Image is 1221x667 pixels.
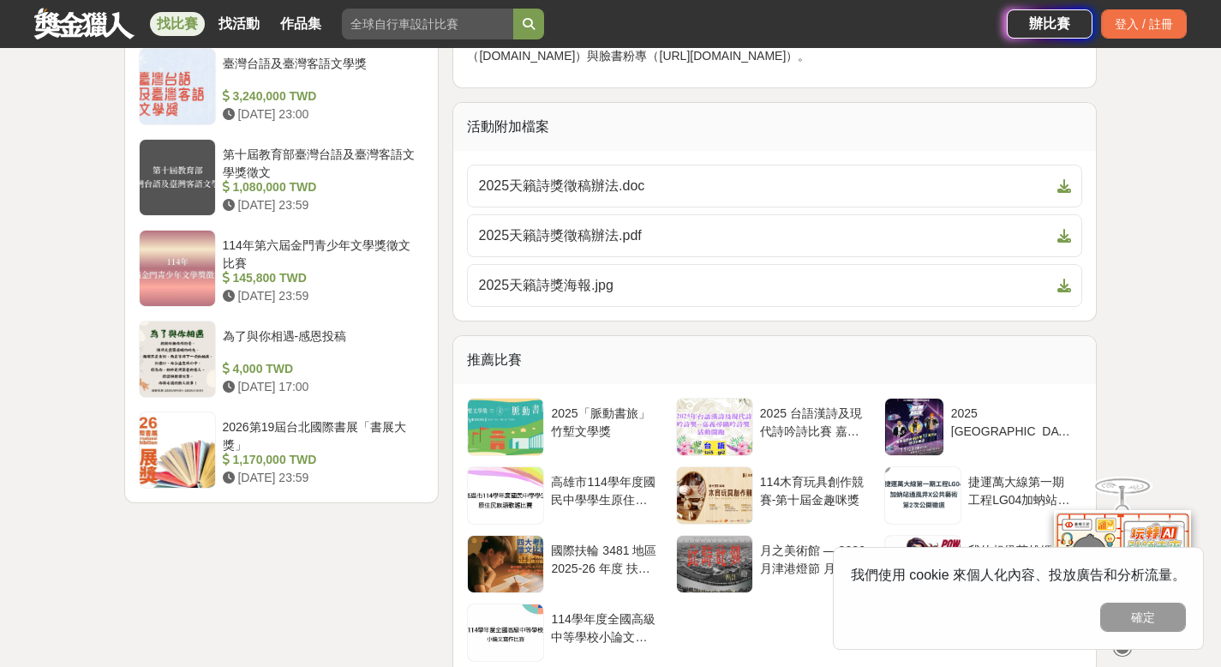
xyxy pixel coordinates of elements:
[453,103,1096,151] div: 活動附加檔案
[223,287,418,305] div: [DATE] 23:59
[1101,9,1187,39] div: 登入 / 註冊
[139,412,425,489] a: 2026第19屆台北國際書展「書展大獎」 1,170,000 TWD [DATE] 23:59
[467,214,1082,257] a: 2025天籟詩獎徵稿辦法.pdf
[676,398,874,456] a: 2025 台語漢詩及現代詩吟詩比賽 嘉義尋鷗吟詩獎
[884,466,1082,525] a: 捷運萬大線第一期工程LG04加蚋站通風井X公共藝術第2次公開徵選
[223,269,418,287] div: 145,800 TWD
[223,105,418,123] div: [DATE] 23:00
[467,535,665,593] a: 國際扶輪 3481 地區 2025-26 年度 扶輪四大考驗徵文比賽
[467,165,1082,207] a: 2025天籟詩獎徵稿辦法.doc
[150,12,205,36] a: 找比賽
[223,469,418,487] div: [DATE] 23:59
[139,48,425,125] a: 臺灣台語及臺灣客語文學獎 3,240,000 TWD [DATE] 23:00
[453,336,1096,384] div: 推薦比賽
[1007,9,1092,39] a: 辦比賽
[551,405,658,437] div: 2025「脈動書旅」竹塹文學獎
[212,12,266,36] a: 找活動
[273,12,328,36] a: 作品集
[551,473,658,506] div: 高雄市114學年度國民中學學生原住民族語歌謠比賽
[478,176,1050,196] span: 2025天籟詩獎徵稿辦法.doc
[223,418,418,451] div: 2026第19屆台北國際書展「書展大獎」
[342,9,513,39] input: 全球自行車設計比賽
[760,473,867,506] div: 114木育玩具創作競賽-第十屆金趣咪獎
[884,398,1082,456] a: 2025 [GEOGRAPHIC_DATA]第二屆 全國嘻哈擂台賽
[968,473,1075,506] div: 捷運萬大線第一期工程LG04加蚋站通風井X公共藝術第2次公開徵選
[551,542,658,574] div: 國際扶輪 3481 地區 2025-26 年度 扶輪四大考驗徵文比賽
[467,604,665,662] a: 114學年度全國高級中等學校小論文寫作比賽
[676,466,874,525] a: 114木育玩具創作競賽-第十屆金趣咪獎
[223,55,418,87] div: 臺灣台語及臺灣客語文學獎
[139,139,425,216] a: 第十屆教育部臺灣台語及臺灣客語文學獎徵文 1,080,000 TWD [DATE] 23:59
[223,378,418,396] div: [DATE] 17:00
[478,225,1050,246] span: 2025天籟詩獎徵稿辦法.pdf
[139,321,425,398] a: 為了與你相遇-感恩投稿 4,000 TWD [DATE] 17:00
[467,398,665,456] a: 2025「脈動書旅」竹塹文學獎
[1054,510,1191,624] img: d2146d9a-e6f6-4337-9592-8cefde37ba6b.png
[223,196,418,214] div: [DATE] 23:59
[676,535,874,593] a: 月之美術館 — 2026月津港燈節 月津超新星 作品提案徵選計畫 〈OPEN CALL〉
[223,451,418,469] div: 1,170,000 TWD
[223,360,418,378] div: 4,000 TWD
[951,405,1076,437] div: 2025 [GEOGRAPHIC_DATA]第二屆 全國嘻哈擂台賽
[551,610,658,643] div: 114學年度全國高級中等學校小論文寫作比賽
[223,87,418,105] div: 3,240,000 TWD
[851,568,1186,582] span: 我們使用 cookie 來個人化內容、投放廣告和分析流量。
[1100,603,1186,632] button: 確定
[139,230,425,307] a: 114年第六屆金門青少年文學獎徵文比賽 145,800 TWD [DATE] 23:59
[760,542,867,574] div: 月之美術館 — 2026月津港燈節 月津超新星 作品提案徵選計畫 〈OPEN CALL〉
[223,146,418,178] div: 第十屆教育部臺灣台語及臺灣客語文學獎徵文
[467,264,1082,307] a: 2025天籟詩獎海報.jpg
[467,466,665,525] a: 高雄市114學年度國民中學學生原住民族語歌謠比賽
[223,178,418,196] div: 1,080,000 TWD
[760,405,867,437] div: 2025 台語漢詩及現代詩吟詩比賽 嘉義尋鷗吟詩獎
[223,327,418,360] div: 為了與你相遇-感恩投稿
[968,542,1075,574] div: 我的超級英雄媽媽 插畫徵選活動 !
[884,535,1082,593] a: 我的超級英雄媽媽 插畫徵選活動 !
[223,237,418,269] div: 114年第六屆金門青少年文學獎徵文比賽
[478,275,1050,296] span: 2025天籟詩獎海報.jpg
